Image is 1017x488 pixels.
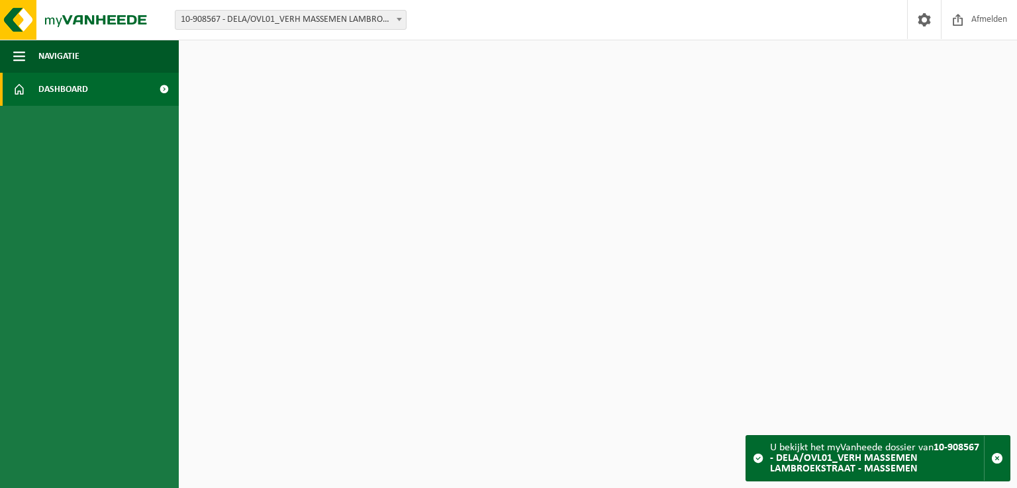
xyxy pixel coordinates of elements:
[175,11,406,29] span: 10-908567 - DELA/OVL01_VERH MASSEMEN LAMBROEKSTRAAT - MASSEMEN
[38,73,88,106] span: Dashboard
[38,40,79,73] span: Navigatie
[770,436,984,481] div: U bekijkt het myVanheede dossier van
[770,442,979,474] strong: 10-908567 - DELA/OVL01_VERH MASSEMEN LAMBROEKSTRAAT - MASSEMEN
[175,10,407,30] span: 10-908567 - DELA/OVL01_VERH MASSEMEN LAMBROEKSTRAAT - MASSEMEN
